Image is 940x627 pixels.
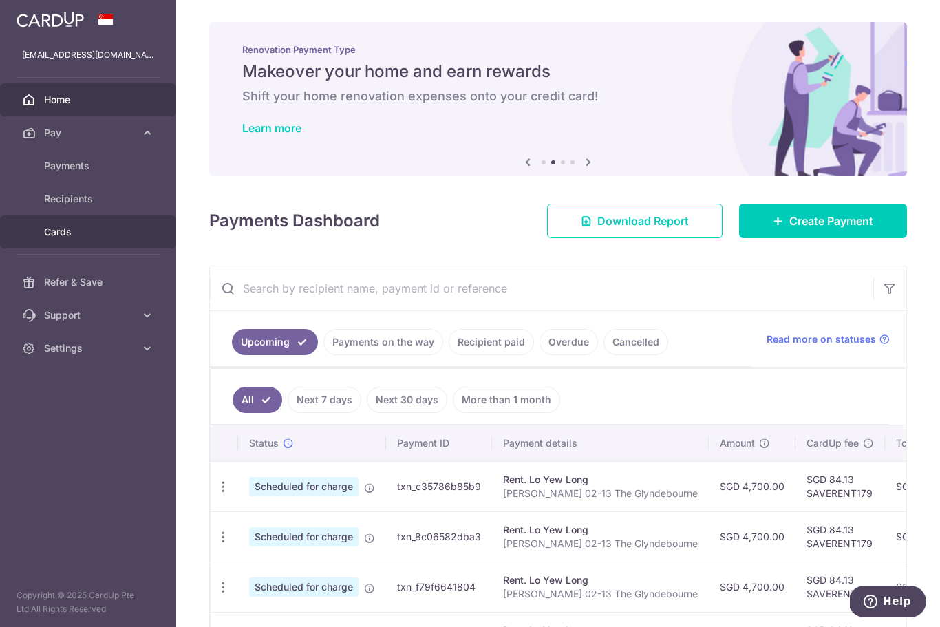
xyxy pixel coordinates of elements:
div: Rent. Lo Yew Long [503,573,698,587]
img: Renovation banner [209,22,907,176]
a: All [233,387,282,413]
p: [EMAIL_ADDRESS][DOMAIN_NAME] [22,48,154,62]
span: Home [44,93,135,107]
td: txn_8c06582dba3 [386,511,492,562]
span: Refer & Save [44,275,135,289]
a: Download Report [547,204,723,238]
p: [PERSON_NAME] 02-13 The Glyndebourne [503,587,698,601]
span: Scheduled for charge [249,577,359,597]
img: CardUp [17,11,84,28]
span: Create Payment [789,213,873,229]
th: Payment ID [386,425,492,461]
input: Search by recipient name, payment id or reference [210,266,873,310]
iframe: Opens a widget where you can find more information [850,586,926,620]
span: Cards [44,225,135,239]
span: Settings [44,341,135,355]
a: Overdue [540,329,598,355]
a: Payments on the way [323,329,443,355]
div: Rent. Lo Yew Long [503,473,698,487]
td: SGD 4,700.00 [709,562,795,612]
span: Scheduled for charge [249,527,359,546]
a: Create Payment [739,204,907,238]
a: Read more on statuses [767,332,890,346]
span: Scheduled for charge [249,477,359,496]
p: [PERSON_NAME] 02-13 The Glyndebourne [503,487,698,500]
span: Read more on statuses [767,332,876,346]
span: Recipients [44,192,135,206]
td: txn_f79f6641804 [386,562,492,612]
span: Support [44,308,135,322]
span: Download Report [597,213,689,229]
td: SGD 84.13 SAVERENT179 [795,461,885,511]
span: Status [249,436,279,450]
td: txn_c35786b85b9 [386,461,492,511]
th: Payment details [492,425,709,461]
a: Recipient paid [449,329,534,355]
td: SGD 84.13 SAVERENT179 [795,562,885,612]
span: Pay [44,126,135,140]
span: Amount [720,436,755,450]
td: SGD 84.13 SAVERENT179 [795,511,885,562]
a: Next 7 days [288,387,361,413]
a: Learn more [242,121,301,135]
a: Cancelled [603,329,668,355]
span: CardUp fee [807,436,859,450]
td: SGD 4,700.00 [709,511,795,562]
div: Rent. Lo Yew Long [503,523,698,537]
h6: Shift your home renovation expenses onto your credit card! [242,88,874,105]
a: More than 1 month [453,387,560,413]
p: Renovation Payment Type [242,44,874,55]
p: [PERSON_NAME] 02-13 The Glyndebourne [503,537,698,551]
h5: Makeover your home and earn rewards [242,61,874,83]
a: Next 30 days [367,387,447,413]
a: Upcoming [232,329,318,355]
td: SGD 4,700.00 [709,461,795,511]
h4: Payments Dashboard [209,209,380,233]
span: Payments [44,159,135,173]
